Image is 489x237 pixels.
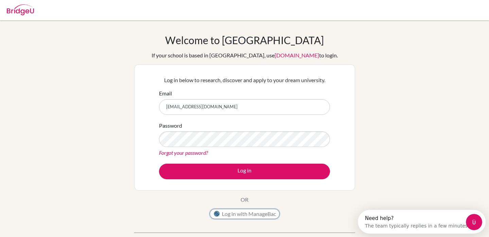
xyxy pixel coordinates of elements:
[3,3,132,21] div: Open Intercom Messenger
[159,164,330,179] button: Log in
[210,209,280,219] button: Log in with ManageBac
[358,210,486,234] iframe: Intercom live chat discovery launcher
[7,11,111,18] div: The team typically replies in a few minutes.
[165,34,324,46] h1: Welcome to [GEOGRAPHIC_DATA]
[159,76,330,84] p: Log in below to research, discover and apply to your dream university.
[7,6,111,11] div: Need help?
[275,52,319,58] a: [DOMAIN_NAME]
[241,196,248,204] p: OR
[159,122,182,130] label: Password
[159,89,172,97] label: Email
[7,4,34,15] img: Bridge-U
[152,51,338,59] div: If your school is based in [GEOGRAPHIC_DATA], use to login.
[159,149,208,156] a: Forgot your password?
[466,214,482,230] iframe: Intercom live chat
